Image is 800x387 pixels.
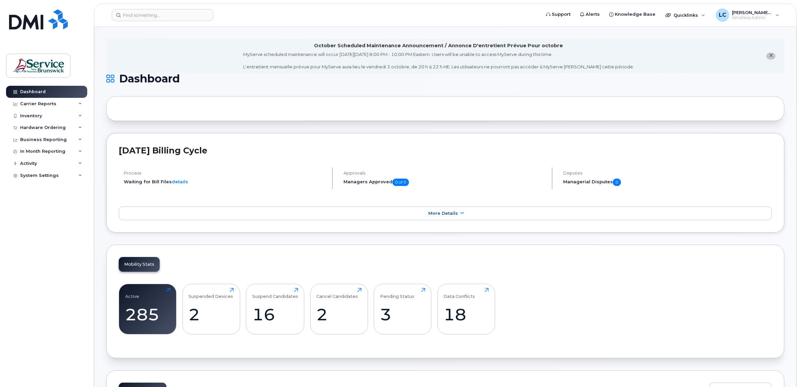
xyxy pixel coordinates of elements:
div: Suspended Devices [189,288,233,299]
h4: Process [124,171,326,176]
div: Suspend Candidates [252,288,298,299]
button: close notification [766,53,776,60]
div: 2 [316,305,362,324]
a: Active285 [125,288,170,331]
div: 16 [252,305,298,324]
span: 0 [613,179,621,186]
h5: Managerial Disputes [563,179,772,186]
span: 0 of 0 [392,179,409,186]
li: Waiting for Bill Files [124,179,326,185]
div: 2 [189,305,234,324]
a: Cancel Candidates2 [316,288,362,331]
div: Cancel Candidates [316,288,358,299]
div: Data Conflicts [443,288,475,299]
div: Pending Status [380,288,414,299]
div: Active [125,288,139,299]
span: Dashboard [119,74,180,84]
h5: Managers Approved [343,179,546,186]
a: Suspend Candidates16 [252,288,298,331]
a: Pending Status3 [380,288,425,331]
div: MyServe scheduled maintenance will occur [DATE][DATE] 8:00 PM - 10:00 PM Eastern. Users will be u... [243,51,634,70]
a: Suspended Devices2 [189,288,234,331]
h4: Approvals [343,171,546,176]
div: 3 [380,305,425,324]
a: Data Conflicts18 [443,288,489,331]
h4: Disputes [563,171,772,176]
span: More Details [428,211,458,216]
a: details [172,179,188,184]
div: October Scheduled Maintenance Announcement / Annonce D'entretient Prévue Pour octobre [314,42,563,49]
div: 285 [125,305,170,324]
h2: [DATE] Billing Cycle [119,145,772,155]
div: 18 [443,305,489,324]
